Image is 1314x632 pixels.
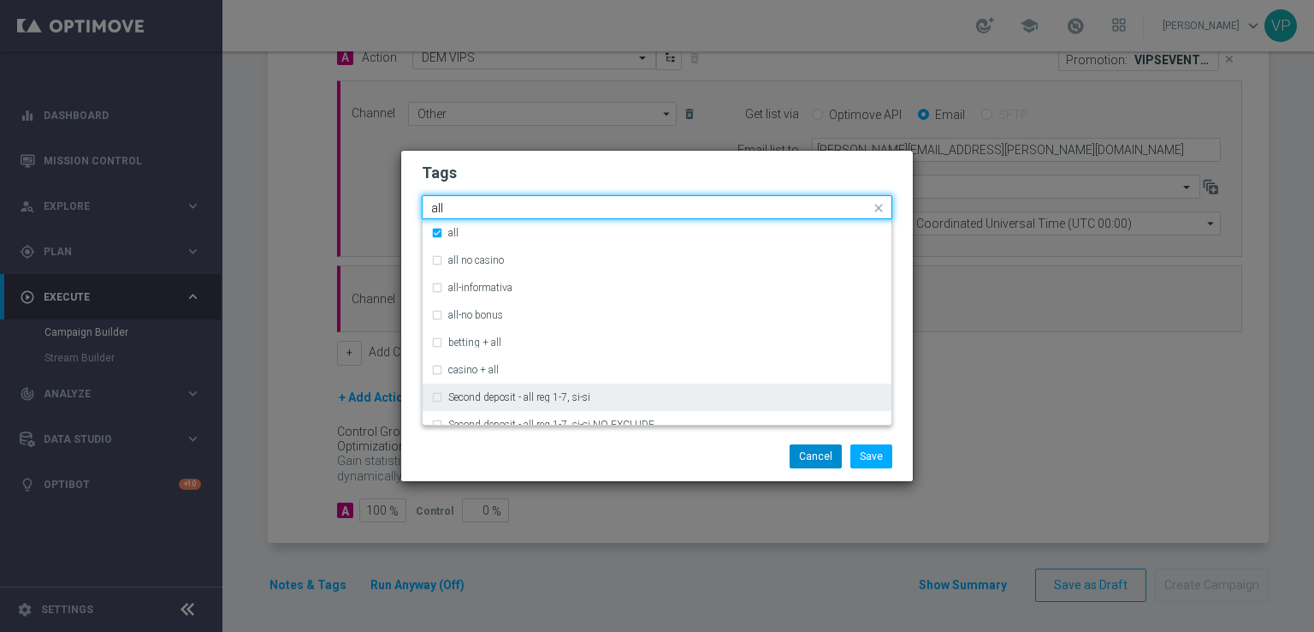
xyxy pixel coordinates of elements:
[422,195,892,219] ng-select: all
[850,444,892,468] button: Save
[422,219,892,426] ng-dropdown-panel: Options list
[431,274,883,301] div: all-informativa
[431,384,883,411] div: Second deposit - all reg 1-7, si-si
[431,219,883,247] div: all
[448,255,504,265] label: all no casino
[448,283,512,293] label: all-informativa
[448,365,499,375] label: casino + all
[448,337,501,348] label: betting + all
[448,228,459,238] label: all
[431,247,883,274] div: all no casino
[790,444,842,468] button: Cancel
[448,420,654,430] label: Second deposit - all reg 1-7, si-si NO EXCLUDE
[422,163,892,183] h2: Tags
[431,329,883,356] div: betting + all
[448,392,590,402] label: Second deposit - all reg 1-7, si-si
[448,310,503,320] label: all-no bonus
[431,301,883,329] div: all-no bonus
[431,411,883,438] div: Second deposit - all reg 1-7, si-si NO EXCLUDE
[431,356,883,384] div: casino + all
